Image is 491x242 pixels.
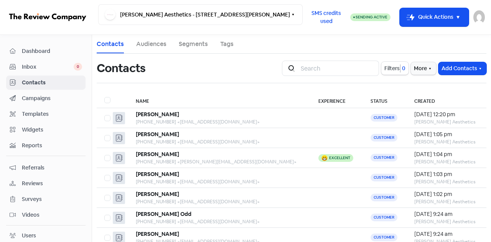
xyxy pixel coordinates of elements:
b: [PERSON_NAME] [136,230,179,237]
h1: Contacts [97,56,145,81]
img: User [473,10,485,24]
th: Name [128,92,311,108]
th: Created [407,92,486,108]
span: Customer [371,194,397,201]
b: [PERSON_NAME] [136,151,179,158]
div: [PERSON_NAME] Aesthetics [414,198,479,205]
div: [PHONE_NUMBER] <[EMAIL_ADDRESS][DOMAIN_NAME]> [136,138,303,145]
b: [PERSON_NAME] Odd [136,211,191,217]
a: Videos [6,208,86,222]
span: 0 [74,63,82,71]
a: Contacts [97,40,124,49]
span: Surveys [22,195,82,203]
a: Contacts [6,76,86,90]
th: Experience [311,92,363,108]
a: Inbox 0 [6,60,86,74]
a: Sending Active [350,13,390,22]
div: Excellent [329,156,350,160]
button: [PERSON_NAME] Aesthetics - [STREET_ADDRESS][PERSON_NAME] [98,4,303,25]
a: Reports [6,138,86,153]
span: Widgets [22,126,82,134]
span: Templates [22,110,82,118]
a: Dashboard [6,44,86,58]
span: Referrals [22,164,82,172]
div: [DATE] 1:02 pm [414,190,479,198]
div: [PHONE_NUMBER] <[EMAIL_ADDRESS][DOMAIN_NAME]> [136,218,303,225]
span: Customer [371,114,397,122]
div: [PERSON_NAME] Aesthetics [414,119,479,125]
span: Videos [22,211,82,219]
span: Customer [371,154,397,161]
a: Tags [220,40,234,49]
a: Reviews [6,176,86,191]
div: [PERSON_NAME] Aesthetics [414,178,479,185]
div: [PHONE_NUMBER] <[EMAIL_ADDRESS][DOMAIN_NAME]> [136,178,303,185]
span: Customer [371,174,397,181]
div: [PHONE_NUMBER] <[EMAIL_ADDRESS][DOMAIN_NAME]> [136,119,303,125]
input: Search [296,61,379,76]
div: [DATE] 12:20 pm [414,110,479,119]
button: Filters0 [381,62,409,75]
span: Sending Active [356,15,387,20]
a: Widgets [6,123,86,137]
span: Contacts [22,79,82,87]
th: Status [363,92,407,108]
a: Referrals [6,161,86,175]
div: [DATE] 1:03 pm [414,170,479,178]
span: Reports [22,142,82,150]
span: Customer [371,234,397,241]
div: [DATE] 1:05 pm [414,130,479,138]
div: [PERSON_NAME] Aesthetics [414,218,479,225]
span: Customer [371,134,397,142]
a: Audiences [136,40,166,49]
a: Surveys [6,192,86,206]
div: [PERSON_NAME] Aesthetics [414,138,479,145]
div: Users [22,232,36,240]
div: [PHONE_NUMBER] <[PERSON_NAME][EMAIL_ADDRESS][DOMAIN_NAME]> [136,158,303,165]
div: [DATE] 1:04 pm [414,150,479,158]
b: [PERSON_NAME] [136,111,179,118]
div: [DATE] 9:24 am [414,230,479,238]
div: [PHONE_NUMBER] <[EMAIL_ADDRESS][DOMAIN_NAME]> [136,198,303,205]
span: Dashboard [22,47,82,55]
span: Reviews [22,179,82,188]
span: Campaigns [22,94,82,102]
button: Quick Actions [400,8,469,26]
span: Inbox [22,63,74,71]
b: [PERSON_NAME] [136,131,179,138]
span: SMS credits used [309,9,344,25]
b: [PERSON_NAME] [136,191,179,198]
button: More [411,62,436,75]
a: Templates [6,107,86,121]
div: [PERSON_NAME] Aesthetics [414,158,479,165]
a: Segments [179,40,208,49]
span: Customer [371,214,397,221]
span: Filters [384,64,400,72]
a: Campaigns [6,91,86,105]
div: [DATE] 9:24 am [414,210,479,218]
span: 0 [400,64,405,72]
b: [PERSON_NAME] [136,171,179,178]
button: Add Contacts [438,62,486,75]
a: SMS credits used [303,13,350,21]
